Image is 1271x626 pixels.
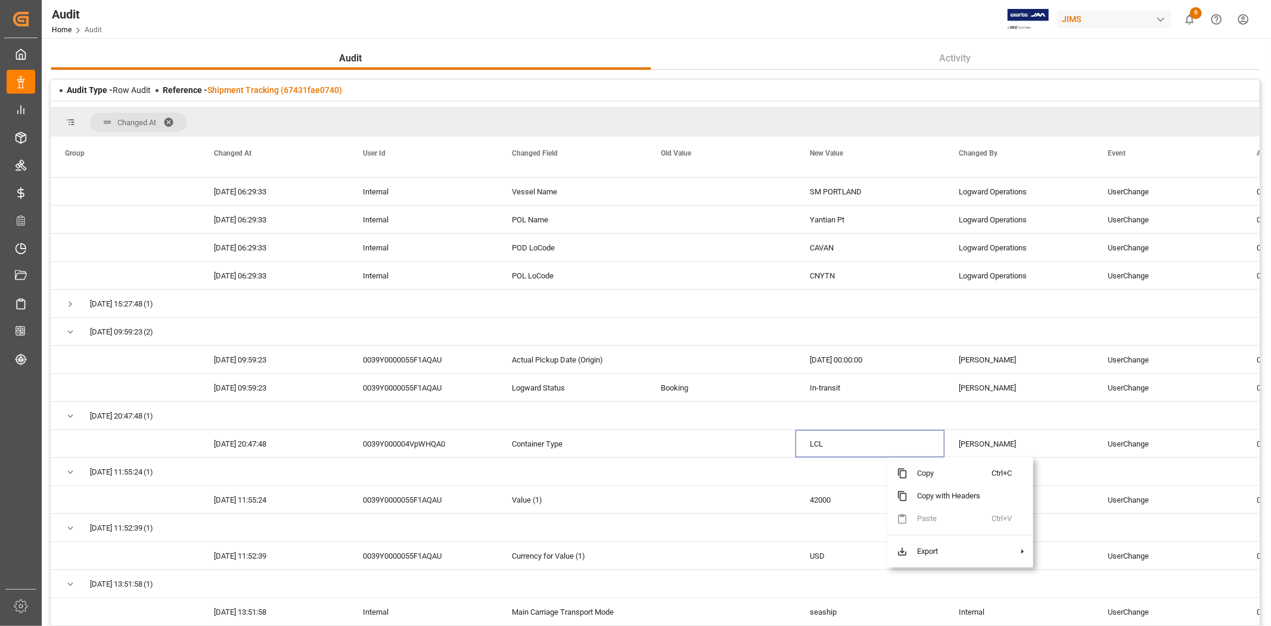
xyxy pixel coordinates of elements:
[144,402,153,430] span: (1)
[200,598,349,625] div: [DATE] 13:51:58
[1108,149,1126,157] span: Event
[944,206,1093,233] div: Logward Operations
[651,47,1260,70] button: Activity
[90,571,142,598] span: [DATE] 13:51:58
[349,430,498,457] div: 0039Y000004VpWHQA0
[144,571,153,598] span: (1)
[795,430,944,457] div: LCL
[1093,486,1242,513] div: UserChange
[795,542,944,569] div: USD
[117,118,156,127] span: Changed At
[498,542,647,569] div: Currency for Value (1)
[795,374,944,401] div: In-transit
[512,149,558,157] span: Changed Field
[349,346,498,373] div: 0039Y0000055F1AQAU
[1093,262,1242,289] div: UserChange
[661,149,691,157] span: Old Value
[144,515,153,542] span: (1)
[795,206,944,233] div: Yantian Pt
[349,262,498,289] div: Internal
[144,458,153,486] span: (1)
[1093,374,1242,401] div: UserChange
[1093,598,1242,625] div: UserChange
[498,206,647,233] div: POL Name
[200,262,349,289] div: [DATE] 06:29:33
[1093,542,1242,569] div: UserChange
[363,149,386,157] span: User Id
[498,430,647,457] div: Container Type
[959,149,997,157] span: Changed By
[200,430,349,457] div: [DATE] 20:47:48
[90,515,142,542] span: [DATE] 11:52:39
[200,486,349,513] div: [DATE] 11:55:24
[65,149,85,157] span: Group
[908,507,992,530] span: Paste
[144,318,153,346] span: (2)
[992,462,1017,485] span: Ctrl+C
[944,430,1093,457] div: [PERSON_NAME]
[1057,8,1176,30] button: JIMS
[349,206,498,233] div: Internal
[944,262,1093,289] div: Logward Operations
[214,149,251,157] span: Changed At
[1093,206,1242,233] div: UserChange
[349,598,498,625] div: Internal
[349,234,498,261] div: Internal
[349,542,498,569] div: 0039Y0000055F1AQAU
[992,507,1017,530] span: Ctrl+V
[67,85,113,95] span: Audit Type -
[1008,9,1049,30] img: Exertis%20JAM%20-%20Email%20Logo.jpg_1722504956.jpg
[90,402,142,430] span: [DATE] 20:47:48
[944,374,1093,401] div: [PERSON_NAME]
[163,85,342,95] span: Reference -
[335,51,367,66] span: Audit
[1203,6,1230,33] button: Help Center
[795,178,944,205] div: SM PORTLAND
[498,262,647,289] div: POL LoCode
[1176,6,1203,33] button: show 6 new notifications
[944,346,1093,373] div: [PERSON_NAME]
[207,85,342,95] a: Shipment Tracking (67431fae0740)
[935,51,976,66] span: Activity
[67,84,151,97] div: Row Audit
[90,458,142,486] span: [DATE] 11:55:24
[200,178,349,205] div: [DATE] 06:29:33
[144,290,153,318] span: (1)
[52,5,102,23] div: Audit
[349,486,498,513] div: 0039Y0000055F1AQAU
[90,318,142,346] span: [DATE] 09:59:23
[349,178,498,205] div: Internal
[1093,430,1242,457] div: UserChange
[498,598,647,625] div: Main Carriage Transport Mode
[795,346,944,373] div: [DATE] 00:00:00
[908,462,992,485] span: Copy
[944,234,1093,261] div: Logward Operations
[200,206,349,233] div: [DATE] 06:29:33
[908,540,992,563] span: Export
[944,178,1093,205] div: Logward Operations
[908,485,992,507] span: Copy with Headers
[1093,234,1242,261] div: UserChange
[51,47,651,70] button: Audit
[795,234,944,261] div: CAVAN
[498,374,647,401] div: Logward Status
[349,374,498,401] div: 0039Y0000055F1AQAU
[200,374,349,401] div: [DATE] 09:59:23
[498,178,647,205] div: Vessel Name
[200,234,349,261] div: [DATE] 06:29:33
[90,290,142,318] span: [DATE] 15:27:48
[795,486,944,513] div: 42000
[200,542,349,569] div: [DATE] 11:52:39
[52,26,72,34] a: Home
[1190,7,1202,19] span: 6
[498,346,647,373] div: Actual Pickup Date (Origin)
[795,262,944,289] div: CNYTN
[1093,346,1242,373] div: UserChange
[1093,178,1242,205] div: UserChange
[795,598,944,625] div: seaship
[498,234,647,261] div: POD LoCode
[647,374,795,401] div: Booking
[810,149,843,157] span: New Value
[944,598,1093,625] div: Internal
[200,346,349,373] div: [DATE] 09:59:23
